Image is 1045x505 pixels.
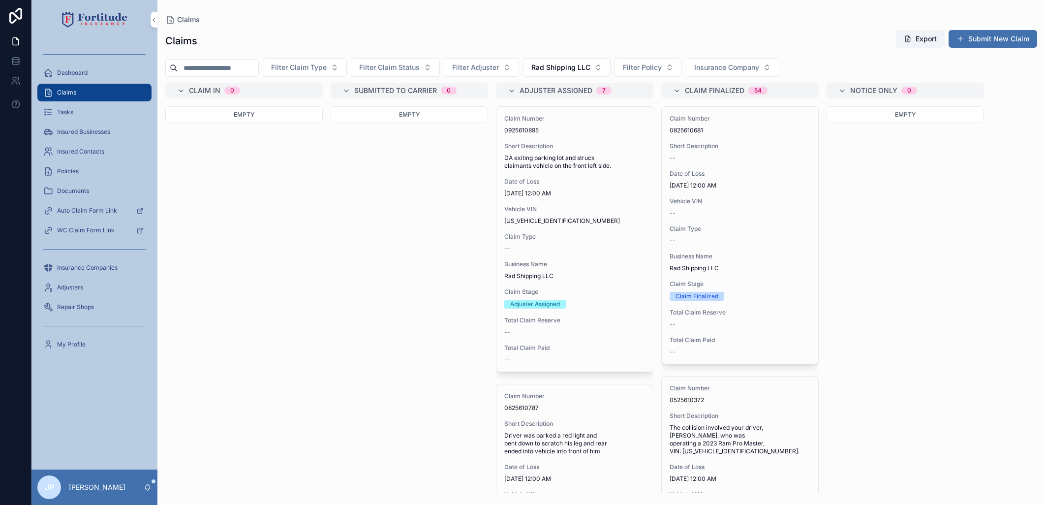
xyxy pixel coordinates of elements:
[949,30,1037,48] button: Submit New Claim
[504,463,645,471] span: Date of Loss
[57,284,83,291] span: Adjusters
[351,58,440,77] button: Select Button
[670,280,810,288] span: Claim Stage
[57,207,117,215] span: Auto Claim Form Link
[62,12,127,28] img: App logo
[496,106,653,372] a: Claim Number0925610895Short DescriptionDA exiting parking lot and struck claimants vehicle on the...
[670,237,676,245] span: --
[670,170,810,178] span: Date of Loss
[676,292,718,301] div: Claim Finalized
[670,182,810,189] span: [DATE] 12:00 AM
[896,30,945,48] button: Export
[359,63,420,72] span: Filter Claim Status
[670,424,810,455] span: The collision involved your driver, [PERSON_NAME], who was operating a 2023 Ram Pro Master, VIN: ...
[37,298,152,316] a: Repair Shops
[670,142,810,150] span: Short Description
[670,126,810,134] span: 0825610681
[670,209,676,217] span: --
[504,233,645,241] span: Claim Type
[37,123,152,141] a: Insured Businesses
[623,63,662,72] span: Filter Policy
[57,89,76,96] span: Claims
[754,87,762,95] div: 54
[504,189,645,197] span: [DATE] 12:00 AM
[670,396,810,404] span: 0525610372
[69,482,125,492] p: [PERSON_NAME]
[57,128,110,136] span: Insured Businesses
[37,221,152,239] a: WC Claim Form Link
[670,491,810,499] span: Vehicle VIN
[670,463,810,471] span: Date of Loss
[504,432,645,455] span: Driver was parked a red light and bent down to scratch his leg and rear ended into vehicle into f...
[177,15,200,25] span: Claims
[37,103,152,121] a: Tasks
[57,264,118,272] span: Insurance Companies
[45,481,54,493] span: JP
[504,205,645,213] span: Vehicle VIN
[694,63,759,72] span: Insurance Company
[230,87,234,95] div: 0
[354,86,437,95] span: Submitted to Carrier
[399,111,420,118] span: Empty
[504,328,510,336] span: --
[37,336,152,353] a: My Profile
[31,39,157,366] div: scrollable content
[670,252,810,260] span: Business Name
[504,316,645,324] span: Total Claim Reserve
[57,108,73,116] span: Tasks
[907,87,911,95] div: 0
[670,115,810,123] span: Claim Number
[37,162,152,180] a: Policies
[57,148,104,156] span: Insured Contacts
[523,58,611,77] button: Select Button
[452,63,499,72] span: Filter Adjuster
[504,142,645,150] span: Short Description
[504,491,645,499] span: Vehicle VIN
[670,412,810,420] span: Short Description
[602,87,606,95] div: 7
[37,84,152,101] a: Claims
[504,260,645,268] span: Business Name
[520,86,592,95] span: Adjuster Assigned
[504,178,645,186] span: Date of Loss
[57,303,94,311] span: Repair Shops
[670,320,676,328] span: --
[57,226,115,234] span: WC Claim Form Link
[504,115,645,123] span: Claim Number
[895,111,916,118] span: Empty
[850,86,897,95] span: Notice Only
[504,420,645,428] span: Short Description
[504,154,645,170] span: DA exiting parking lot and struck claimants vehicle on the front left side.
[670,154,676,162] span: --
[37,64,152,82] a: Dashboard
[504,404,645,412] span: 0825610787
[447,87,451,95] div: 0
[670,475,810,483] span: [DATE] 12:00 AM
[504,126,645,134] span: 0925610895
[685,86,744,95] span: Claim Finalized
[510,300,560,309] div: Adjuster Assigned
[271,63,327,72] span: Filter Claim Type
[37,259,152,277] a: Insurance Companies
[37,143,152,160] a: Insured Contacts
[165,15,200,25] a: Claims
[670,197,810,205] span: Vehicle VIN
[504,475,645,483] span: [DATE] 12:00 AM
[444,58,519,77] button: Select Button
[504,217,645,225] span: [US_VEHICLE_IDENTIFICATION_NUMBER]
[37,182,152,200] a: Documents
[165,34,197,48] h1: Claims
[37,202,152,220] a: Auto Claim Form Link
[57,167,79,175] span: Policies
[504,288,645,296] span: Claim Stage
[670,309,810,316] span: Total Claim Reserve
[504,245,510,252] span: --
[670,264,810,272] span: Rad Shipping LLC
[234,111,254,118] span: Empty
[531,63,590,72] span: Rad Shipping LLC
[670,348,676,356] span: --
[670,336,810,344] span: Total Claim Paid
[504,392,645,400] span: Claim Number
[57,187,89,195] span: Documents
